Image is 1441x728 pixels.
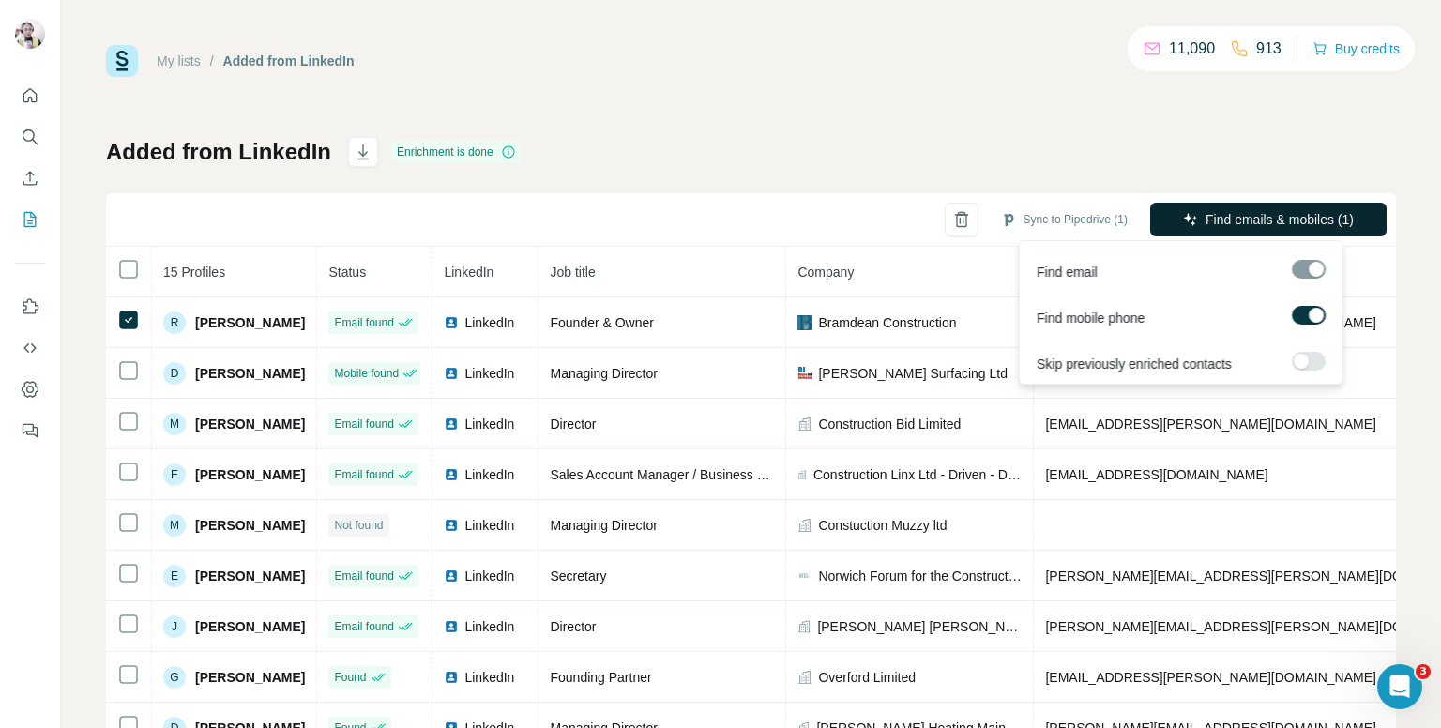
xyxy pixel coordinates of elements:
[550,265,595,280] span: Job title
[550,670,651,685] span: Founding Partner
[818,313,956,332] span: Bramdean Construction
[1256,38,1282,60] p: 913
[163,615,186,638] div: J
[444,569,459,584] img: LinkedIn logo
[1045,670,1375,685] span: [EMAIL_ADDRESS][PERSON_NAME][DOMAIN_NAME]
[195,364,305,383] span: [PERSON_NAME]
[334,365,399,382] span: Mobile found
[444,619,459,634] img: LinkedIn logo
[334,466,393,483] span: Email found
[15,161,45,195] button: Enrich CSV
[813,465,1023,484] span: Construction Linx Ltd - Driven - Dynamic - Dependable
[818,668,915,687] span: Overford Limited
[15,414,45,447] button: Feedback
[334,314,393,331] span: Email found
[15,331,45,365] button: Use Surfe API
[1206,210,1354,229] span: Find emails & mobiles (1)
[1037,355,1232,373] span: Skip previously enriched contacts
[464,465,514,484] span: LinkedIn
[1169,38,1215,60] p: 11,090
[334,618,393,635] span: Email found
[464,415,514,433] span: LinkedIn
[464,516,514,535] span: LinkedIn
[818,415,961,433] span: Construction Bid Limited
[550,569,606,584] span: Secretary
[15,290,45,324] button: Use Surfe on LinkedIn
[464,567,514,585] span: LinkedIn
[328,265,366,280] span: Status
[157,53,201,68] a: My lists
[195,567,305,585] span: [PERSON_NAME]
[334,517,383,534] span: Not found
[1045,467,1267,482] span: [EMAIL_ADDRESS][DOMAIN_NAME]
[444,467,459,482] img: LinkedIn logo
[988,205,1141,234] button: Sync to Pipedrive (1)
[163,514,186,537] div: M
[1312,36,1400,62] button: Buy credits
[15,19,45,49] img: Avatar
[1150,203,1387,236] button: Find emails & mobiles (1)
[163,311,186,334] div: R
[444,518,459,533] img: LinkedIn logo
[15,372,45,406] button: Dashboard
[195,668,305,687] span: [PERSON_NAME]
[444,417,459,432] img: LinkedIn logo
[550,417,596,432] span: Director
[464,617,514,636] span: LinkedIn
[1037,309,1145,327] span: Find mobile phone
[550,315,654,330] span: Founder & Owner
[464,668,514,687] span: LinkedIn
[550,518,657,533] span: Managing Director
[818,364,1008,383] span: [PERSON_NAME] Surfacing Ltd
[163,413,186,435] div: M
[818,567,1022,585] span: Norwich Forum for the Construction Industry
[334,416,393,432] span: Email found
[550,619,596,634] span: Director
[444,315,459,330] img: LinkedIn logo
[106,45,138,77] img: Surfe Logo
[797,315,812,330] img: company-logo
[15,203,45,236] button: My lists
[444,366,459,381] img: LinkedIn logo
[550,467,889,482] span: Sales Account Manager / Business Development Manager
[195,516,305,535] span: [PERSON_NAME]
[163,265,225,280] span: 15 Profiles
[163,463,186,486] div: E
[195,415,305,433] span: [PERSON_NAME]
[163,565,186,587] div: E
[1416,664,1431,679] span: 3
[163,362,186,385] div: D
[334,669,366,686] span: Found
[550,366,657,381] span: Managing Director
[464,313,514,332] span: LinkedIn
[195,465,305,484] span: [PERSON_NAME]
[818,516,947,535] span: Constuction Muzzy ltd
[1037,263,1098,281] span: Find email
[1045,417,1375,432] span: [EMAIL_ADDRESS][PERSON_NAME][DOMAIN_NAME]
[391,141,522,163] div: Enrichment is done
[15,79,45,113] button: Quick start
[210,52,214,70] li: /
[797,366,812,381] img: company-logo
[464,364,514,383] span: LinkedIn
[223,52,355,70] div: Added from LinkedIn
[106,137,331,167] h1: Added from LinkedIn
[817,617,1022,636] span: [PERSON_NAME] [PERSON_NAME]
[444,670,459,685] img: LinkedIn logo
[444,265,493,280] span: LinkedIn
[163,666,186,689] div: G
[1377,664,1422,709] iframe: Intercom live chat
[195,617,305,636] span: [PERSON_NAME]
[797,569,812,584] img: company-logo
[15,120,45,154] button: Search
[334,568,393,584] span: Email found
[797,265,854,280] span: Company
[195,313,305,332] span: [PERSON_NAME]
